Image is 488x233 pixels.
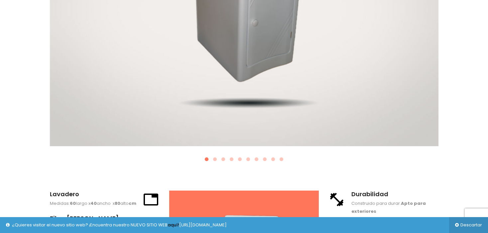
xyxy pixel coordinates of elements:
[143,192,159,207] img: icon lavadero-portugal-fiberglass-v3
[449,217,488,233] a: Descartar
[70,200,76,206] strong: 60
[329,192,345,207] img: icon durar lavadero fibra de vidrio
[129,200,136,206] strong: cm
[168,222,179,228] a: aquí!
[50,200,136,207] p: Medidas: largo x ancho x alto
[50,215,137,222] div: Fibra [PERSON_NAME]
[351,191,438,198] div: Durabilidad
[351,200,426,214] strong: Apto para exteriores
[90,200,97,206] strong: 40
[143,216,159,232] img: icon fibra de vidrio portugal fiberglass
[351,200,438,215] p: Construido para durar.
[115,200,120,206] strong: 80
[50,191,136,198] div: Lavadero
